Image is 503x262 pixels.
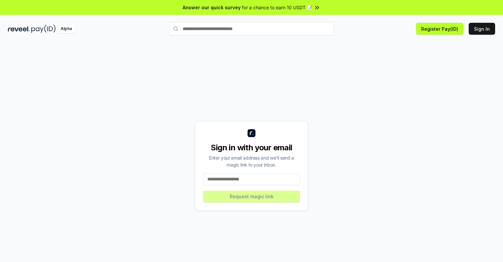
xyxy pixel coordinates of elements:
img: reveel_dark [8,25,30,33]
img: logo_small [248,129,255,137]
div: Enter your email address and we’ll send a magic link to your inbox. [203,154,300,168]
span: for a chance to earn 10 USDT 📝 [242,4,312,11]
button: Register Pay(ID) [416,23,463,35]
div: Sign in with your email [203,142,300,153]
button: Sign In [469,23,495,35]
div: Alpha [57,25,75,33]
img: pay_id [31,25,56,33]
span: Answer our quick survey [183,4,241,11]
